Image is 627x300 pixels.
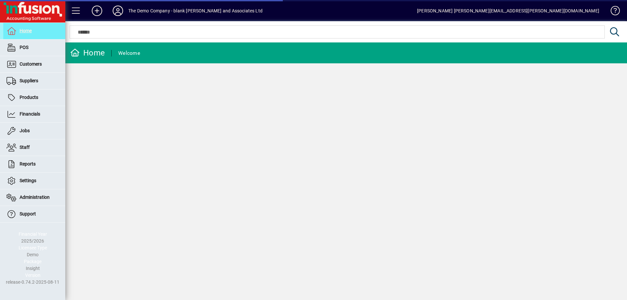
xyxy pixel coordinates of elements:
span: Financials [20,111,40,117]
button: Add [87,5,107,17]
a: Products [3,89,65,106]
span: Reports [20,161,36,166]
span: Staff [20,145,30,150]
div: Welcome [118,48,140,58]
span: Settings [20,178,36,183]
span: Home [20,28,32,33]
div: Home [70,48,105,58]
div: [PERSON_NAME] [PERSON_NAME][EMAIL_ADDRESS][PERSON_NAME][DOMAIN_NAME] [417,6,599,16]
span: Suppliers [20,78,38,83]
span: POS [20,45,28,50]
button: Profile [107,5,128,17]
a: Support [3,206,65,222]
a: Settings [3,173,65,189]
span: Jobs [20,128,30,133]
a: Knowledge Base [606,1,619,23]
a: Staff [3,139,65,156]
span: Support [20,211,36,216]
span: Licensee Type [19,245,47,250]
div: The Demo Company - blank [PERSON_NAME] and Associates Ltd [128,6,263,16]
a: Reports [3,156,65,172]
a: POS [3,39,65,56]
span: Financial Year [19,231,47,237]
span: Version [25,273,40,278]
span: Customers [20,61,42,67]
a: Customers [3,56,65,72]
a: Financials [3,106,65,122]
span: Administration [20,195,50,200]
a: Jobs [3,123,65,139]
a: Suppliers [3,73,65,89]
span: Products [20,95,38,100]
a: Administration [3,189,65,206]
span: Package [24,259,41,264]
